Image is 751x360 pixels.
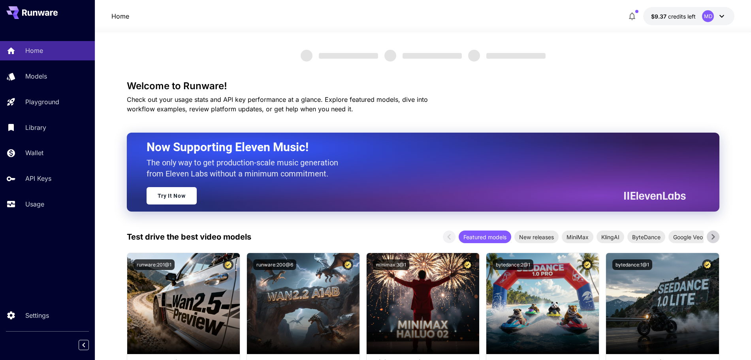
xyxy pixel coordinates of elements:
[612,259,652,270] button: bytedance:1@1
[493,259,533,270] button: bytedance:2@1
[668,233,708,241] span: Google Veo
[651,12,696,21] div: $9.36626
[25,199,44,209] p: Usage
[367,253,479,354] img: alt
[223,259,233,270] button: Certified Model – Vetted for best performance and includes a commercial license.
[134,259,175,270] button: runware:201@1
[127,253,240,354] img: alt
[111,11,129,21] a: Home
[597,231,624,243] div: KlingAI
[651,13,668,20] span: $9.37
[127,96,428,113] span: Check out your usage stats and API key performance at a glance. Explore featured models, dive int...
[627,233,665,241] span: ByteDance
[582,259,593,270] button: Certified Model – Vetted for best performance and includes a commercial license.
[147,157,344,179] p: The only way to get production-scale music generation from Eleven Labs without a minimum commitment.
[606,253,719,354] img: alt
[247,253,360,354] img: alt
[79,340,89,350] button: Collapse sidebar
[514,231,559,243] div: New releases
[643,7,734,25] button: $9.36626MD
[462,259,473,270] button: Certified Model – Vetted for best performance and includes a commercial license.
[459,233,511,241] span: Featured models
[562,231,593,243] div: MiniMax
[702,259,713,270] button: Certified Model – Vetted for best performance and includes a commercial license.
[702,10,714,22] div: MD
[668,231,708,243] div: Google Veo
[25,148,43,157] p: Wallet
[514,233,559,241] span: New releases
[373,259,409,270] button: minimax:3@1
[627,231,665,243] div: ByteDance
[25,46,43,55] p: Home
[668,13,696,20] span: credits left
[147,187,197,204] a: Try It Now
[25,97,59,107] p: Playground
[127,231,251,243] p: Test drive the best video models
[597,233,624,241] span: KlingAI
[85,338,95,352] div: Collapse sidebar
[486,253,599,354] img: alt
[147,140,680,155] h2: Now Supporting Eleven Music!
[253,259,296,270] button: runware:200@6
[343,259,353,270] button: Certified Model – Vetted for best performance and includes a commercial license.
[562,233,593,241] span: MiniMax
[459,231,511,243] div: Featured models
[25,123,46,132] p: Library
[127,81,719,92] h3: Welcome to Runware!
[111,11,129,21] nav: breadcrumb
[25,311,49,320] p: Settings
[25,174,51,183] p: API Keys
[25,71,47,81] p: Models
